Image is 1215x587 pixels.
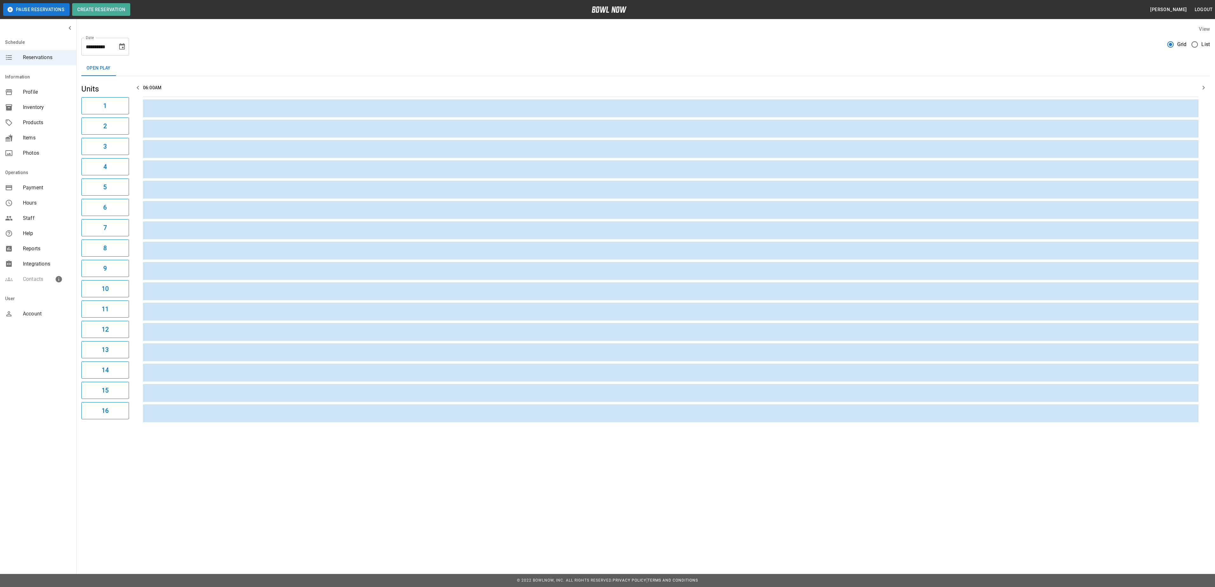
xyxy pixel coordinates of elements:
[517,578,613,583] span: © 2022 BowlNow, Inc. All Rights Reserved.
[1199,26,1210,32] label: View
[81,260,129,277] button: 9
[103,141,107,152] h6: 3
[23,199,71,207] span: Hours
[81,61,1210,76] div: inventory tabs
[3,3,70,16] button: Pause Reservations
[103,243,107,253] h6: 8
[81,280,129,297] button: 10
[23,119,71,126] span: Products
[23,134,71,142] span: Items
[103,263,107,273] h6: 9
[143,79,1198,97] th: 06:00AM
[102,324,109,334] h6: 12
[81,402,129,419] button: 16
[23,184,71,192] span: Payment
[102,406,109,416] h6: 16
[23,310,71,318] span: Account
[81,138,129,155] button: 3
[23,214,71,222] span: Staff
[1192,4,1215,16] button: Logout
[592,6,627,13] img: logo
[81,361,129,379] button: 14
[81,321,129,338] button: 12
[648,578,698,583] a: Terms and Conditions
[23,149,71,157] span: Photos
[102,365,109,375] h6: 14
[103,223,107,233] h6: 7
[103,101,107,111] h6: 1
[81,118,129,135] button: 2
[102,284,109,294] h6: 10
[23,245,71,253] span: Reports
[72,3,130,16] button: Create Reservation
[81,341,129,358] button: 13
[1148,4,1189,16] button: [PERSON_NAME]
[102,304,109,314] h6: 11
[103,202,107,213] h6: 6
[102,385,109,395] h6: 15
[81,61,116,76] button: Open Play
[116,40,128,53] button: Choose date, selected date is Aug 25, 2025
[23,88,71,96] span: Profile
[81,97,129,114] button: 1
[613,578,646,583] a: Privacy Policy
[103,162,107,172] h6: 4
[140,76,1201,425] table: sticky table
[23,260,71,268] span: Integrations
[81,300,129,318] button: 11
[1177,41,1187,48] span: Grid
[23,230,71,237] span: Help
[81,84,129,94] h5: Units
[23,104,71,111] span: Inventory
[103,121,107,131] h6: 2
[81,199,129,216] button: 6
[81,158,129,175] button: 4
[81,179,129,196] button: 5
[102,345,109,355] h6: 13
[103,182,107,192] h6: 5
[81,240,129,257] button: 8
[23,54,71,61] span: Reservations
[81,219,129,236] button: 7
[1201,41,1210,48] span: List
[81,382,129,399] button: 15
